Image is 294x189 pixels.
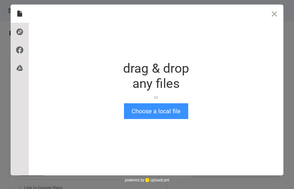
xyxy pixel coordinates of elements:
[11,5,29,23] div: Local Files
[11,59,29,77] div: Google Drive
[144,178,169,182] a: uploadcare
[123,94,189,100] div: or
[265,5,283,23] button: Close
[124,103,188,119] button: Choose a local file
[11,23,29,41] div: Direct Link
[123,61,189,91] div: drag & drop any files
[125,175,169,184] div: powered by
[11,41,29,59] div: Facebook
